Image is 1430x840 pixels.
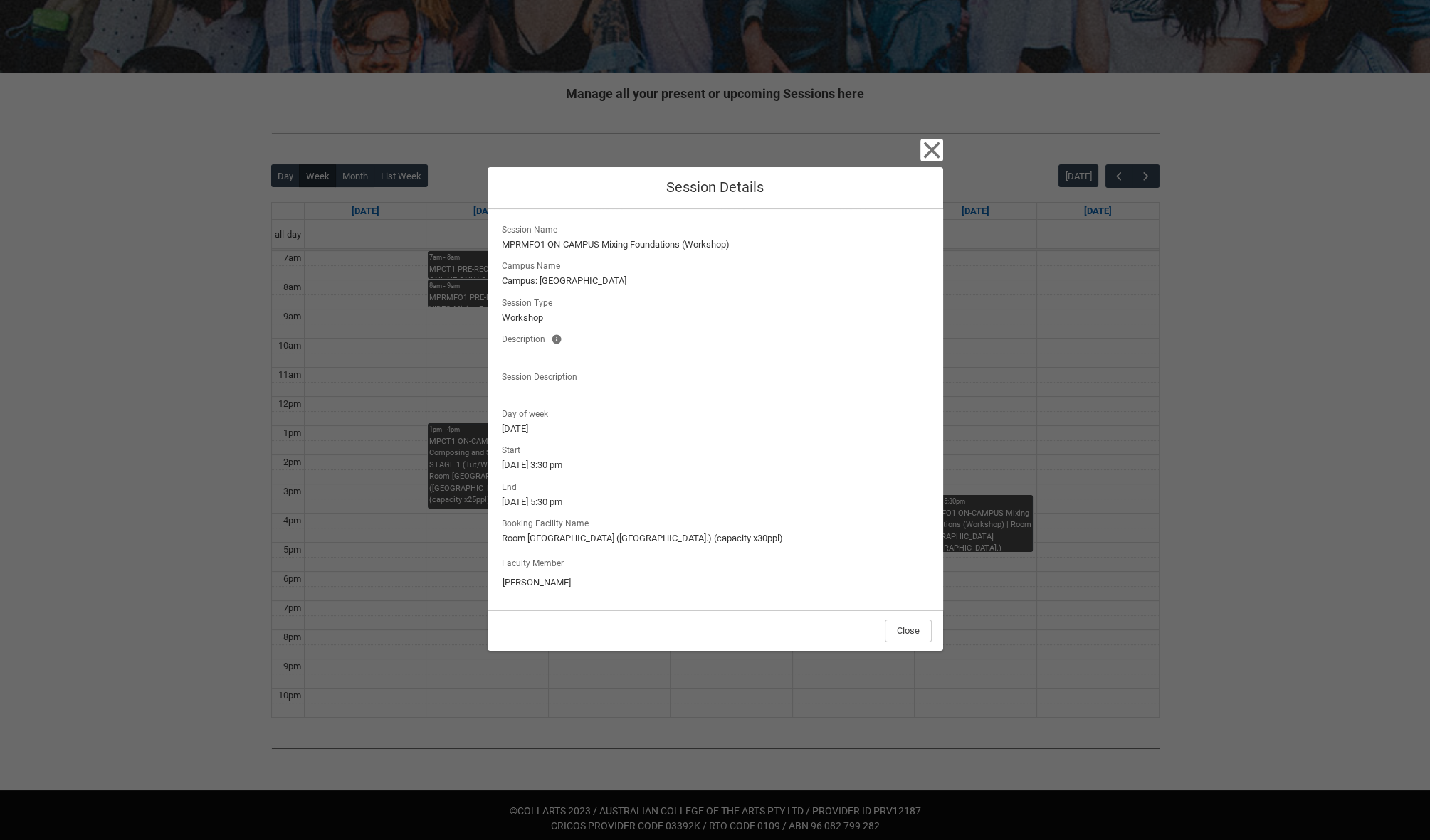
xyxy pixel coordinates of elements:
[920,139,943,161] button: Close
[502,441,526,457] span: Start
[502,422,929,436] lightning-formatted-text: [DATE]
[502,294,558,309] span: Session Type
[502,495,929,509] lightning-formatted-text: [DATE] 5:30 pm
[502,478,522,494] span: End
[502,311,929,325] lightning-formatted-text: Workshop
[502,238,929,252] lightning-formatted-text: MPRMFO1 ON-CAMPUS Mixing Foundations (Workshop)
[502,220,563,236] span: Session Name
[502,405,554,420] span: Day of week
[502,514,594,530] span: Booking Facility Name
[502,274,929,288] lightning-formatted-text: Campus: [GEOGRAPHIC_DATA]
[502,554,569,570] label: Faculty Member
[502,257,566,272] span: Campus Name
[885,620,932,642] button: Close
[502,330,551,346] span: Description
[502,368,583,383] span: Session Description
[666,179,764,196] span: Session Details
[502,531,929,546] lightning-formatted-text: Room [GEOGRAPHIC_DATA] ([GEOGRAPHIC_DATA].) (capacity x30ppl)
[502,458,929,472] lightning-formatted-text: [DATE] 3:30 pm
